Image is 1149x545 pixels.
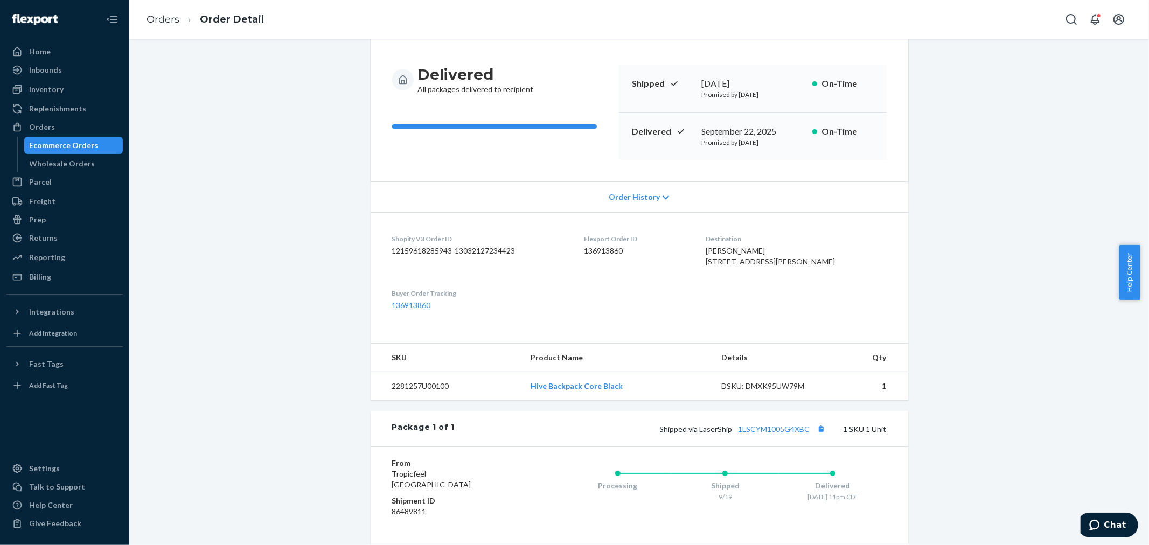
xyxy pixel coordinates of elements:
[584,234,688,243] dt: Flexport Order ID
[6,100,123,117] a: Replenishments
[29,214,46,225] div: Prep
[418,65,534,84] h3: Delivered
[6,118,123,136] a: Orders
[29,46,51,57] div: Home
[6,43,123,60] a: Home
[24,137,123,154] a: Ecommerce Orders
[702,125,804,138] div: September 22, 2025
[392,458,521,469] dt: From
[392,234,567,243] dt: Shopify V3 Order ID
[6,268,123,285] a: Billing
[1108,9,1130,30] button: Open account menu
[739,424,810,434] a: 1LSCYM1005G4XBC
[29,233,58,243] div: Returns
[101,9,123,30] button: Close Navigation
[779,480,887,491] div: Delivered
[1119,245,1140,300] button: Help Center
[392,469,471,489] span: Tropicfeel [GEOGRAPHIC_DATA]
[1061,9,1082,30] button: Open Search Box
[29,463,60,474] div: Settings
[6,515,123,532] button: Give Feedback
[702,90,804,99] p: Promised by [DATE]
[455,422,886,436] div: 1 SKU 1 Unit
[30,140,99,151] div: Ecommerce Orders
[531,381,623,390] a: Hive Backpack Core Black
[831,344,908,372] th: Qty
[392,506,521,517] dd: 86489811
[392,301,431,310] a: 136913860
[392,422,455,436] div: Package 1 of 1
[660,424,828,434] span: Shipped via LaserShip
[713,344,831,372] th: Details
[138,4,273,36] ol: breadcrumbs
[418,65,534,95] div: All packages delivered to recipient
[29,481,85,492] div: Talk to Support
[6,460,123,477] a: Settings
[371,344,523,372] th: SKU
[671,492,779,501] div: 9/19
[821,78,874,90] p: On-Time
[6,249,123,266] a: Reporting
[523,344,713,372] th: Product Name
[706,246,835,266] span: [PERSON_NAME] [STREET_ADDRESS][PERSON_NAME]
[1081,513,1138,540] iframe: Opens a widget where you can chat to one of our agents
[6,478,123,495] button: Talk to Support
[779,492,887,501] div: [DATE] 11pm CDT
[29,518,81,529] div: Give Feedback
[721,381,823,392] div: DSKU: DMXK95UW79M
[29,177,52,187] div: Parcel
[29,271,51,282] div: Billing
[584,246,688,256] dd: 136913860
[564,480,672,491] div: Processing
[6,229,123,247] a: Returns
[6,61,123,79] a: Inbounds
[1084,9,1106,30] button: Open notifications
[671,480,779,491] div: Shipped
[147,13,179,25] a: Orders
[6,355,123,373] button: Fast Tags
[6,173,123,191] a: Parcel
[6,81,123,98] a: Inventory
[706,234,886,243] dt: Destination
[6,325,123,342] a: Add Integration
[702,138,804,147] p: Promised by [DATE]
[29,306,74,317] div: Integrations
[24,155,123,172] a: Wholesale Orders
[6,377,123,394] a: Add Fast Tag
[371,372,523,401] td: 2281257U00100
[12,14,58,25] img: Flexport logo
[6,193,123,210] a: Freight
[702,78,804,90] div: [DATE]
[29,252,65,263] div: Reporting
[632,78,693,90] p: Shipped
[29,84,64,95] div: Inventory
[29,381,68,390] div: Add Fast Tag
[814,422,828,436] button: Copy tracking number
[6,497,123,514] a: Help Center
[821,125,874,138] p: On-Time
[392,246,567,256] dd: 12159618285943-13032127234423
[6,211,123,228] a: Prep
[632,125,693,138] p: Delivered
[392,495,521,506] dt: Shipment ID
[29,103,86,114] div: Replenishments
[392,289,567,298] dt: Buyer Order Tracking
[29,65,62,75] div: Inbounds
[30,158,95,169] div: Wholesale Orders
[29,329,77,338] div: Add Integration
[6,303,123,320] button: Integrations
[29,122,55,132] div: Orders
[29,500,73,511] div: Help Center
[609,192,660,202] span: Order History
[831,372,908,401] td: 1
[200,13,264,25] a: Order Detail
[29,359,64,369] div: Fast Tags
[29,196,55,207] div: Freight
